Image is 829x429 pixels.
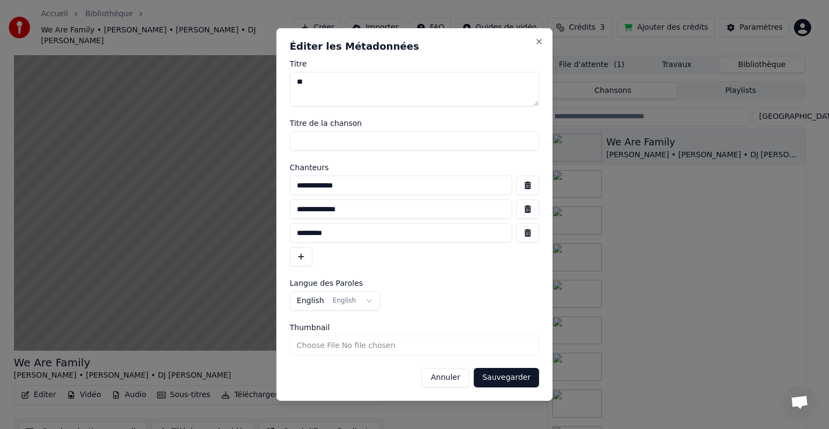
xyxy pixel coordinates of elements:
[290,42,539,51] h2: Éditer les Métadonnées
[474,368,539,387] button: Sauvegarder
[290,60,539,68] label: Titre
[290,279,363,287] span: Langue des Paroles
[422,368,469,387] button: Annuler
[290,164,539,171] label: Chanteurs
[290,119,539,127] label: Titre de la chanson
[290,324,330,331] span: Thumbnail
